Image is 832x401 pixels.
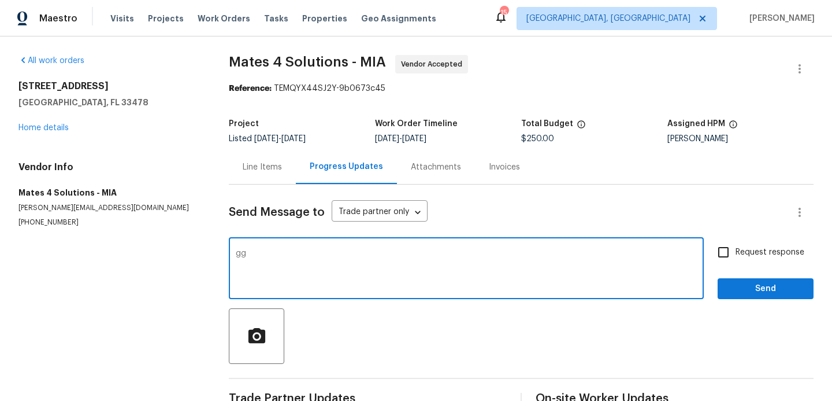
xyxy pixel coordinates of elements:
span: Projects [148,13,184,24]
div: Invoices [489,161,520,173]
span: Maestro [39,13,77,24]
div: Attachments [411,161,461,173]
b: Reference: [229,84,272,93]
span: [GEOGRAPHIC_DATA], [GEOGRAPHIC_DATA] [526,13,690,24]
button: Send [718,278,814,300]
h4: Vendor Info [18,161,201,173]
span: Mates 4 Solutions - MIA [229,55,386,69]
div: Line Items [243,161,282,173]
span: Tasks [264,14,288,23]
span: - [254,135,306,143]
span: Send [727,282,804,296]
span: [PERSON_NAME] [745,13,815,24]
span: [DATE] [254,135,278,143]
span: Request response [736,247,804,259]
textarea: ggo [236,249,697,290]
p: [PHONE_NUMBER] [18,218,201,227]
h5: Project [229,120,259,128]
div: 15 [500,7,508,19]
span: The total cost of line items that have been proposed by Opendoor. This sum includes line items th... [577,120,586,135]
span: The hpm assigned to this work order. [729,120,738,135]
span: - [375,135,426,143]
span: Listed [229,135,306,143]
h5: Mates 4 Solutions - MIA [18,187,201,198]
h5: [GEOGRAPHIC_DATA], FL 33478 [18,97,201,108]
span: Send Message to [229,207,325,218]
h5: Assigned HPM [667,120,725,128]
h5: Work Order Timeline [375,120,458,128]
div: [PERSON_NAME] [667,135,814,143]
span: Work Orders [198,13,250,24]
h5: Total Budget [521,120,573,128]
span: $250.00 [521,135,554,143]
a: All work orders [18,57,84,65]
a: Home details [18,124,69,132]
div: Trade partner only [332,203,428,222]
div: Progress Updates [310,161,383,172]
span: [DATE] [402,135,426,143]
span: [DATE] [375,135,399,143]
h2: [STREET_ADDRESS] [18,80,201,92]
span: Visits [110,13,134,24]
span: Properties [302,13,347,24]
p: [PERSON_NAME][EMAIL_ADDRESS][DOMAIN_NAME] [18,203,201,213]
span: [DATE] [281,135,306,143]
span: Vendor Accepted [401,58,467,70]
div: TEMQYX44SJ2Y-9b0673c45 [229,83,814,94]
span: Geo Assignments [361,13,436,24]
